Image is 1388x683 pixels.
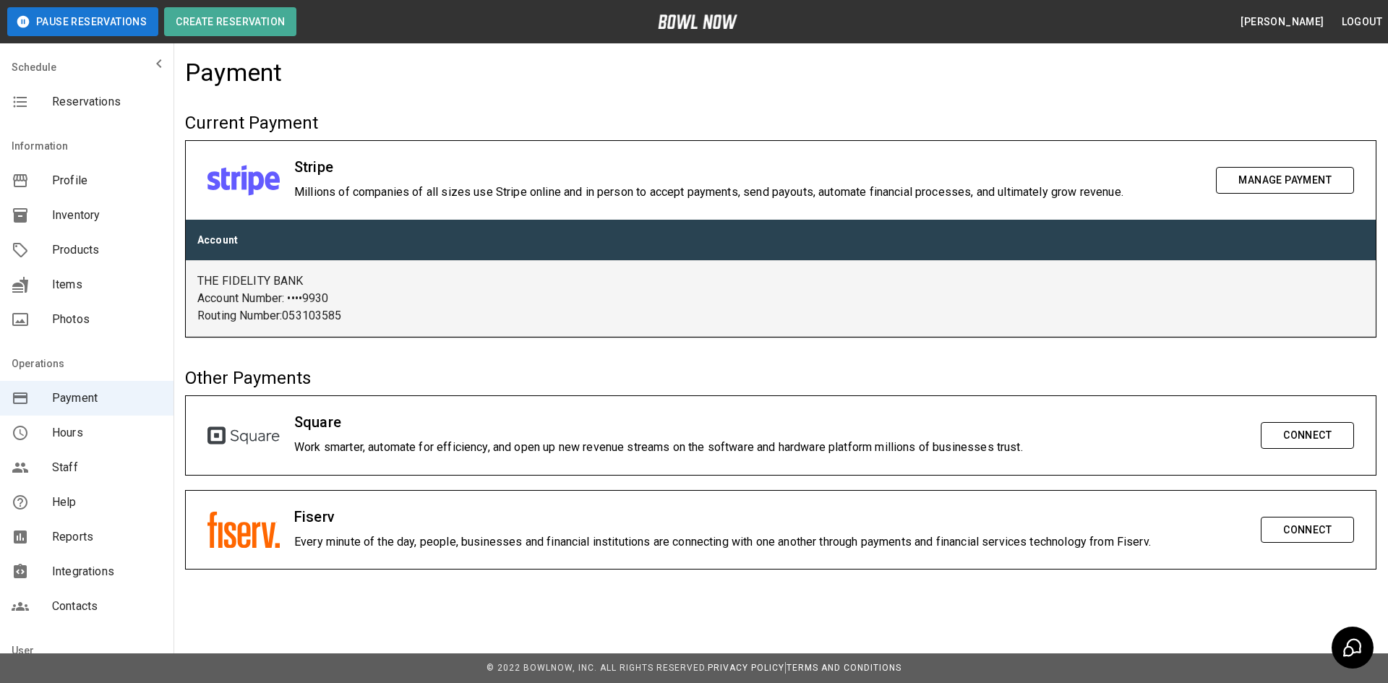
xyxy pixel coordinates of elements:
p: Millions of companies of all sizes use Stripe online and in person to accept payments, send payou... [294,184,1201,201]
button: Manage Payment [1216,167,1354,194]
span: Photos [52,311,162,328]
img: square.svg [207,426,280,445]
p: THE FIDELITY BANK [197,272,1364,290]
button: Logout [1336,9,1388,35]
span: Profile [52,172,162,189]
span: Help [52,494,162,511]
table: customized table [186,220,1376,337]
span: Staff [52,459,162,476]
h5: Other Payments [185,366,1376,390]
p: Work smarter, automate for efficiency, and open up new revenue streams on the software and hardwa... [294,439,1246,456]
button: Pause Reservations [7,7,158,36]
span: Payment [52,390,162,407]
span: Integrations [52,563,162,580]
p: Every minute of the day, people, businesses and financial institutions are connecting with one an... [294,533,1246,551]
button: Connect [1261,422,1354,449]
span: Products [52,241,162,259]
span: Reservations [52,93,162,111]
span: Items [52,276,162,293]
h6: Stripe [294,155,1201,179]
span: © 2022 BowlNow, Inc. All Rights Reserved. [487,663,708,673]
img: stripe.svg [207,165,280,195]
span: Hours [52,424,162,442]
button: Create Reservation [164,7,296,36]
a: Privacy Policy [708,663,784,673]
a: Terms and Conditions [787,663,901,673]
h6: Fiserv [294,505,1246,528]
h5: Current Payment [185,111,1376,134]
span: Contacts [52,598,162,615]
p: Routing Number: 053103585 [197,307,1364,325]
h6: Square [294,411,1246,434]
span: Inventory [52,207,162,224]
img: logo [658,14,737,29]
img: fiserv.svg [207,511,280,549]
h4: Payment [185,58,283,88]
span: Reports [52,528,162,546]
button: Connect [1261,517,1354,544]
th: Account [186,220,1376,261]
p: Account Number: •••• 9930 [197,290,1364,307]
button: [PERSON_NAME] [1235,9,1329,35]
